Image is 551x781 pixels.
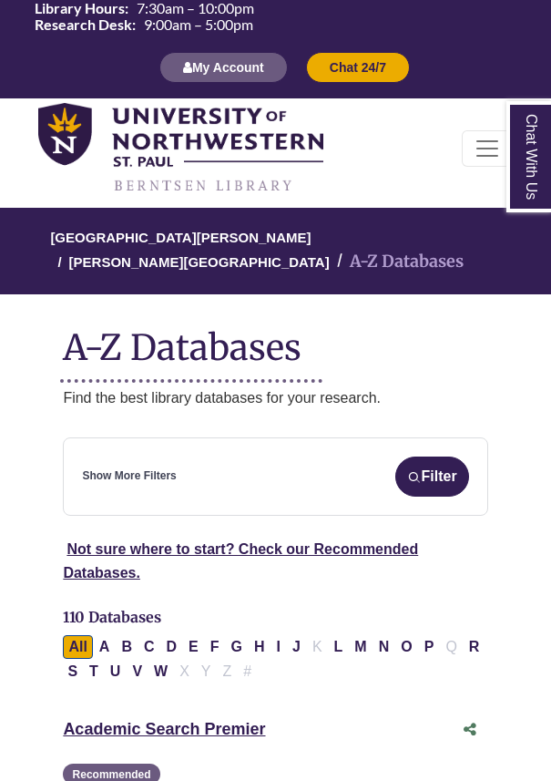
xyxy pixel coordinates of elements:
a: [GEOGRAPHIC_DATA][PERSON_NAME] [50,227,311,245]
button: Filter Results T [84,660,104,683]
button: All [63,635,92,659]
a: Not sure where to start? Check our Recommended Databases. [63,541,418,581]
span: 110 Databases [63,608,161,626]
h1: A-Z Databases [63,313,487,368]
th: Research Desk: [27,16,137,33]
button: Toggle navigation [462,130,513,167]
span: 9:00am – 5:00pm [144,17,253,32]
button: Filter Results O [395,635,417,659]
button: Filter Results M [349,635,372,659]
li: A-Z Databases [330,249,464,275]
button: Filter Results U [105,660,127,683]
button: Chat 24/7 [306,52,410,83]
span: 7:30am – 10:00pm [137,1,254,15]
button: Filter Results D [161,635,183,659]
button: Filter Results I [271,635,286,659]
button: Filter Results P [419,635,440,659]
button: Filter Results S [62,660,83,683]
button: Filter Results F [205,635,225,659]
button: Filter Results R [464,635,485,659]
a: Chat 24/7 [306,59,410,75]
button: Filter Results E [183,635,204,659]
a: [PERSON_NAME][GEOGRAPHIC_DATA] [69,252,330,270]
button: My Account [159,52,288,83]
button: Filter Results N [373,635,395,659]
button: Filter Results L [329,635,349,659]
button: Filter [395,457,468,497]
button: Filter Results W [148,660,173,683]
button: Share this database [452,713,488,747]
p: Find the best library databases for your research. [63,386,487,410]
button: Filter Results H [249,635,270,659]
a: Show More Filters [82,468,176,485]
a: Academic Search Premier [63,720,265,738]
div: Alpha-list to filter by first letter of database name [63,638,486,678]
button: Filter Results A [94,635,116,659]
button: Filter Results V [127,660,148,683]
a: My Account [159,59,288,75]
button: Filter Results G [226,635,248,659]
button: Filter Results B [116,635,138,659]
img: library_home [38,103,323,193]
nav: breadcrumb [63,208,487,295]
button: Filter Results C [138,635,160,659]
button: Filter Results J [287,635,306,659]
